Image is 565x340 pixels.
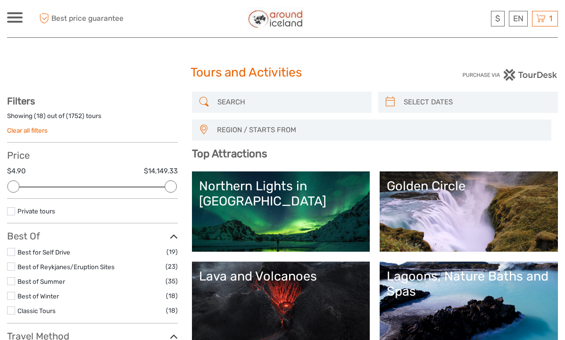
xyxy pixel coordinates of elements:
[213,122,547,138] button: REGION / STARTS FROM
[17,292,59,300] a: Best of Winter
[7,95,35,107] strong: Filters
[495,14,500,23] span: $
[17,278,65,285] a: Best of Summer
[462,69,558,81] img: PurchaseViaTourDesk.png
[199,178,363,245] a: Northern Lights in [GEOGRAPHIC_DATA]
[166,305,178,316] span: (18)
[17,207,55,215] a: Private tours
[199,269,363,335] a: Lava and Volcanoes
[387,178,551,245] a: Golden Circle
[17,307,56,314] a: Classic Tours
[214,94,367,110] input: SEARCH
[387,269,551,299] div: Lagoons, Nature Baths and Spas
[7,111,178,126] div: Showing ( ) out of ( ) tours
[166,246,178,257] span: (19)
[7,166,25,176] label: $4.90
[7,230,178,242] h3: Best Of
[191,65,374,80] h1: Tours and Activities
[199,269,363,284] div: Lava and Volcanoes
[199,178,363,209] div: Northern Lights in [GEOGRAPHIC_DATA]
[144,166,178,176] label: $14,149.33
[166,261,178,272] span: (23)
[166,276,178,287] span: (35)
[400,94,553,110] input: SELECT DATES
[387,269,551,335] a: Lagoons, Nature Baths and Spas
[166,290,178,301] span: (18)
[192,147,267,160] b: Top Attractions
[509,11,528,26] div: EN
[17,263,115,271] a: Best of Reykjanes/Eruption Sites
[17,248,70,256] a: Best for Self Drive
[387,178,551,194] div: Golden Circle
[68,111,82,120] label: 1752
[37,11,145,26] span: Best price guarantee
[36,111,43,120] label: 18
[7,127,48,134] a: Clear all filters
[247,7,304,30] img: Around Iceland
[7,150,178,161] h3: Price
[548,14,554,23] span: 1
